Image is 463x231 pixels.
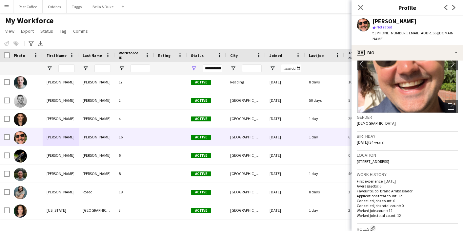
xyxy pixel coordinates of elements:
p: Cancelled jobs count: 0 [357,198,458,203]
span: Joined [270,53,282,58]
div: [DATE] [266,165,305,183]
div: [PERSON_NAME] [372,18,416,24]
h3: Gender [357,114,458,120]
h3: Work history [357,171,458,177]
a: View [3,27,17,35]
app-action-btn: Advanced filters [27,40,35,47]
span: Status [191,53,204,58]
img: Vincent Rosec [14,186,27,199]
img: Crew avatar or photo [357,15,458,113]
button: Open Filter Menu [191,65,197,71]
div: 2 [344,201,387,219]
a: Status [38,27,56,35]
div: [PERSON_NAME] [79,165,115,183]
button: Open Filter Menu [119,65,125,71]
div: [PERSON_NAME] [43,110,79,128]
h3: Profile [352,3,463,12]
div: Open photos pop-in [445,100,458,113]
div: 3 [344,183,387,201]
span: | [EMAIL_ADDRESS][DOMAIN_NAME] [372,30,455,41]
span: t. [PHONE_NUMBER] [372,30,407,35]
img: Virginia Lyon [14,204,27,218]
span: Rating [158,53,171,58]
button: Oddbox [43,0,67,13]
button: Tuggs [67,0,87,13]
input: Joined Filter Input [281,64,301,72]
input: City Filter Input [242,64,262,72]
div: [PERSON_NAME] [79,91,115,109]
div: [PERSON_NAME] [79,73,115,91]
div: [DATE] [266,110,305,128]
div: [PERSON_NAME] [43,183,79,201]
div: 46 [344,165,387,183]
p: First experience: [DATE] [357,179,458,184]
h3: Location [357,152,458,158]
div: [DATE] [266,91,305,109]
div: 25 [344,110,387,128]
button: Pact Coffee [13,0,43,13]
div: 1 day [305,165,344,183]
div: [DATE] [266,73,305,91]
div: 0 [344,146,387,164]
div: [GEOGRAPHIC_DATA] [226,146,266,164]
span: Tag [60,28,67,34]
div: 6 [344,128,387,146]
div: 6 [115,146,154,164]
div: [PERSON_NAME] [43,128,79,146]
span: Status [40,28,53,34]
span: Jobs (last 90 days) [348,50,375,60]
img: Robert Wilkinson [14,113,27,126]
span: Not rated [376,25,392,29]
a: Tag [57,27,69,35]
div: 1 day [305,110,344,128]
div: [DATE] [266,183,305,201]
div: [GEOGRAPHIC_DATA] [226,165,266,183]
a: Comms [70,27,91,35]
div: 50 days [305,91,344,109]
div: [DATE] [266,201,305,219]
span: [STREET_ADDRESS] [357,159,389,164]
div: Rosec [79,183,115,201]
div: Reading [226,73,266,91]
div: [US_STATE] [43,201,79,219]
img: Sam Irving [14,131,27,144]
img: Tommy Knox [14,168,27,181]
div: 2 [115,91,154,109]
div: 16 [115,128,154,146]
div: 10 [344,73,387,91]
span: [DEMOGRAPHIC_DATA] [357,121,396,126]
span: Active [191,171,211,176]
span: Active [191,208,211,213]
span: [DATE] (34 years) [357,140,385,145]
div: [PERSON_NAME] [43,73,79,91]
div: [GEOGRAPHIC_DATA] [226,183,266,201]
span: Active [191,190,211,195]
span: Workforce ID [119,50,142,60]
span: Active [191,80,211,85]
span: Export [21,28,34,34]
p: Cancelled jobs total count: 0 [357,203,458,208]
button: Open Filter Menu [47,65,52,71]
div: 8 [115,165,154,183]
app-action-btn: Export XLSX [37,40,45,47]
div: [DATE] [266,128,305,146]
img: Susan Nasser [14,150,27,163]
div: [PERSON_NAME] [43,91,79,109]
button: Open Filter Menu [83,65,89,71]
span: Comms [73,28,88,34]
span: First Name [47,53,67,58]
div: [GEOGRAPHIC_DATA] [79,201,115,219]
span: Active [191,116,211,121]
div: Bio [352,45,463,61]
div: [DATE] [266,146,305,164]
p: Applications total count: 12 [357,193,458,198]
span: Active [191,98,211,103]
div: [PERSON_NAME] [79,110,115,128]
h3: Birthday [357,133,458,139]
div: 4 [115,110,154,128]
div: 1 day [305,128,344,146]
div: 8 days [305,183,344,201]
div: [GEOGRAPHIC_DATA] [226,128,266,146]
p: Worked jobs count: 12 [357,208,458,213]
div: [GEOGRAPHIC_DATA] [226,91,266,109]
